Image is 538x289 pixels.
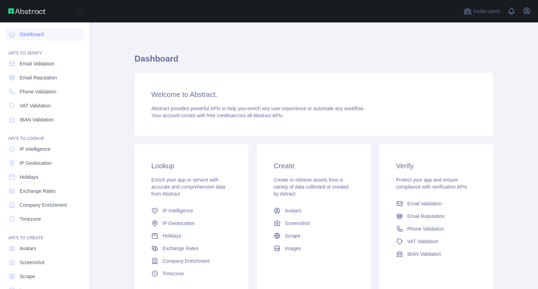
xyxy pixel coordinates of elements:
a: Dashboard [6,28,84,41]
a: VAT Validation [6,99,84,112]
span: IP Intelligence [20,146,50,153]
span: Protect your app and ensure compliance with verification APIs [396,177,467,190]
a: Email Reputation [6,71,84,84]
span: Enrich your app or service with accurate and comprehensive data from Abstract [151,177,225,197]
a: IBAN Validation [393,248,479,260]
span: Exchange Rates [163,245,199,252]
span: Timezone [163,270,184,277]
a: IP Intelligence [6,143,84,155]
span: Avatars [20,245,36,252]
a: Phone Validation [6,85,84,98]
div: API'S TO VERIFY [6,42,84,56]
a: Screenshot [271,217,357,230]
span: VAT Validation [407,238,439,245]
a: VAT Validation [393,235,479,248]
span: Invite users [473,7,500,15]
button: Invite users [462,6,502,17]
a: IP Geolocation [149,217,234,230]
span: IBAN Validation [20,116,54,123]
a: Scrape [6,270,84,283]
a: Holidays [149,230,234,242]
span: Phone Validation [20,88,56,95]
a: Exchange Rates [149,242,234,255]
h3: Welcome to Abstract. [151,90,476,99]
span: Company Enrichment [20,202,67,209]
span: Phone Validation [407,225,444,232]
h3: Create [274,161,354,171]
span: VAT Validation [20,102,51,109]
a: Avatars [6,242,84,255]
div: API'S TO CREATE [6,227,84,241]
a: Company Enrichment [149,255,234,267]
div: API'S TO LOOKUP [6,127,84,141]
a: Scrape [271,230,357,242]
a: Images [271,242,357,255]
a: Timezone [6,213,84,225]
span: Scrape [285,232,300,239]
a: Holidays [6,171,84,183]
span: Scrape [20,273,35,280]
span: IP Intelligence [163,207,193,214]
a: Email Reputation [393,210,479,223]
span: Abstract provides powerful APIs to help you enrich any user experience or automate any workflow. [151,106,365,111]
span: Screenshot [285,220,310,227]
span: Holidays [163,232,181,239]
a: IBAN Validation [6,113,84,126]
a: Timezone [149,267,234,280]
a: IP Geolocation [6,157,84,169]
span: Your account comes with across all Abstract APIs. [151,113,284,118]
span: Create or retrieve assets from a variety of data collected or created by Abtract [274,177,349,197]
span: Email Reputation [20,74,57,81]
span: Email Reputation [407,213,445,220]
span: Screenshot [20,259,44,266]
span: Company Enrichment [163,258,210,265]
a: Screenshot [6,256,84,269]
span: Timezone [20,216,41,223]
h1: Dashboard [134,53,493,70]
span: IBAN Validation [407,251,441,258]
a: IP Intelligence [149,204,234,217]
span: Email Validation [407,200,442,207]
a: Exchange Rates [6,185,84,197]
h3: Verify [396,161,476,171]
a: Phone Validation [393,223,479,235]
a: Email Validation [6,57,84,70]
a: Avatars [271,204,357,217]
a: Company Enrichment [6,199,84,211]
span: Exchange Rates [20,188,56,195]
span: IP Geolocation [20,160,52,167]
img: Abstract API [8,8,46,14]
h3: Lookup [151,161,232,171]
span: free credits [207,113,231,118]
span: Email Validation [20,60,54,67]
a: Email Validation [393,197,479,210]
span: Images [285,245,301,252]
span: IP Geolocation [163,220,195,227]
span: Avatars [285,207,301,214]
span: Holidays [20,174,39,181]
